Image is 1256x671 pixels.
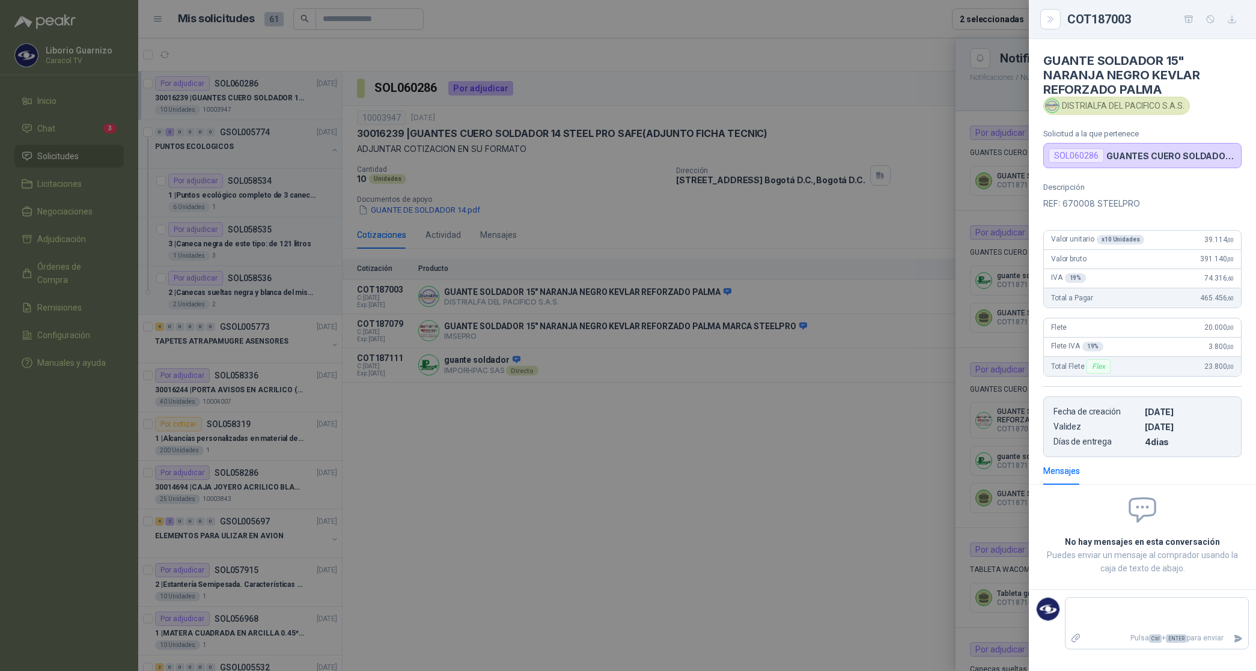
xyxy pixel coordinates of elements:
[1227,295,1234,302] span: ,60
[1051,323,1067,332] span: Flete
[1053,422,1140,432] p: Validez
[1051,294,1093,302] span: Total a Pagar
[1043,548,1242,575] p: Puedes enviar un mensaje al comprador usando la caja de texto de abajo.
[1106,151,1236,161] p: GUANTES CUERO SOLDADOR 14 STEEL PRO SAFE(ADJUNTO FICHA TECNIC)
[1227,256,1234,263] span: ,00
[1043,464,1080,478] div: Mensajes
[1043,535,1242,548] h2: No hay mensajes en esta conversación
[1051,342,1103,351] span: Flete IVA
[1200,255,1234,263] span: 391.140
[1043,183,1242,192] p: Descripción
[1043,97,1190,115] div: DISTRIALFA DEL PACIFICO S.A.S.
[1067,10,1242,29] div: COT187003
[1227,363,1234,370] span: ,00
[1037,598,1059,621] img: Company Logo
[1227,275,1234,282] span: ,60
[1145,437,1231,447] p: 4 dias
[1145,407,1231,417] p: [DATE]
[1043,129,1242,138] p: Solicitud a la que pertenece
[1051,235,1144,244] span: Valor unitario
[1145,422,1231,432] p: [DATE]
[1043,196,1242,211] p: REF: 670008 STEELPRO
[1204,362,1234,371] span: 23.800
[1082,342,1104,351] div: 19 %
[1043,53,1242,97] h4: GUANTE SOLDADOR 15" NARANJA NEGRO KEVLAR REFORZADO PALMA
[1227,344,1234,350] span: ,00
[1227,324,1234,331] span: ,00
[1149,634,1162,643] span: Ctrl
[1166,634,1187,643] span: ENTER
[1227,237,1234,243] span: ,00
[1046,99,1059,112] img: Company Logo
[1200,294,1234,302] span: 465.456
[1087,359,1110,374] div: Flex
[1065,628,1086,649] label: Adjuntar archivos
[1204,235,1234,244] span: 39.114
[1228,628,1248,649] button: Enviar
[1065,273,1087,283] div: 19 %
[1053,407,1140,417] p: Fecha de creación
[1049,148,1104,163] div: SOL060286
[1204,274,1234,282] span: 74.316
[1051,359,1113,374] span: Total Flete
[1053,437,1140,447] p: Días de entrega
[1051,273,1086,283] span: IVA
[1097,235,1144,244] div: x 10 Unidades
[1209,342,1234,351] span: 3.800
[1204,323,1234,332] span: 20.000
[1051,255,1086,263] span: Valor bruto
[1043,12,1058,26] button: Close
[1086,628,1229,649] p: Pulsa + para enviar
